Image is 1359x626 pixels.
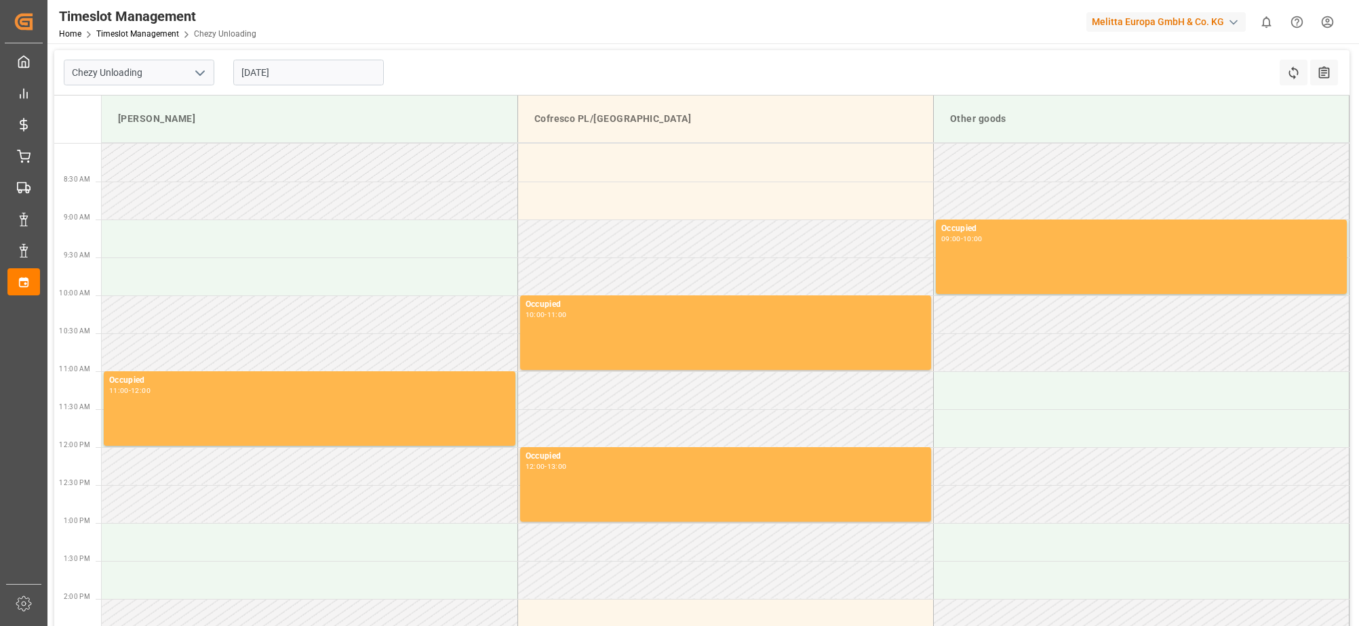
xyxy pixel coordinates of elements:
input: Type to search/select [64,60,214,85]
div: 12:00 [526,463,545,469]
div: Cofresco PL/[GEOGRAPHIC_DATA] [529,106,922,131]
div: Timeslot Management [59,6,256,26]
button: show 0 new notifications [1251,7,1282,37]
button: Melitta Europa GmbH & Co. KG [1086,9,1251,35]
a: Timeslot Management [96,29,179,39]
a: Home [59,29,81,39]
span: 9:00 AM [64,213,90,221]
button: Help Center [1282,7,1312,37]
div: - [961,236,963,242]
input: DD-MM-YYYY [233,60,384,85]
div: 11:00 [547,312,567,318]
span: 9:30 AM [64,251,90,259]
div: 10:00 [526,312,545,318]
div: - [545,312,547,318]
button: open menu [189,62,210,83]
span: 11:00 AM [59,365,90,373]
span: 1:00 PM [64,517,90,524]
div: Melitta Europa GmbH & Co. KG [1086,12,1246,32]
div: Occupied [526,450,926,463]
span: 2:00 PM [64,593,90,600]
div: 09:00 [941,236,961,242]
span: 1:30 PM [64,555,90,562]
div: [PERSON_NAME] [113,106,507,131]
span: 12:30 PM [59,479,90,486]
div: Occupied [526,298,926,312]
span: 10:00 AM [59,289,90,297]
div: - [545,463,547,469]
span: 11:30 AM [59,403,90,411]
span: 12:00 PM [59,441,90,448]
div: 12:00 [131,388,151,394]
div: Occupied [941,222,1341,236]
div: Other goods [945,106,1338,131]
span: 8:30 AM [64,175,90,183]
div: 11:00 [109,388,129,394]
div: 10:00 [963,236,983,242]
div: Occupied [109,374,510,388]
div: - [129,388,131,394]
div: 13:00 [547,463,567,469]
span: 10:30 AM [59,327,90,335]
